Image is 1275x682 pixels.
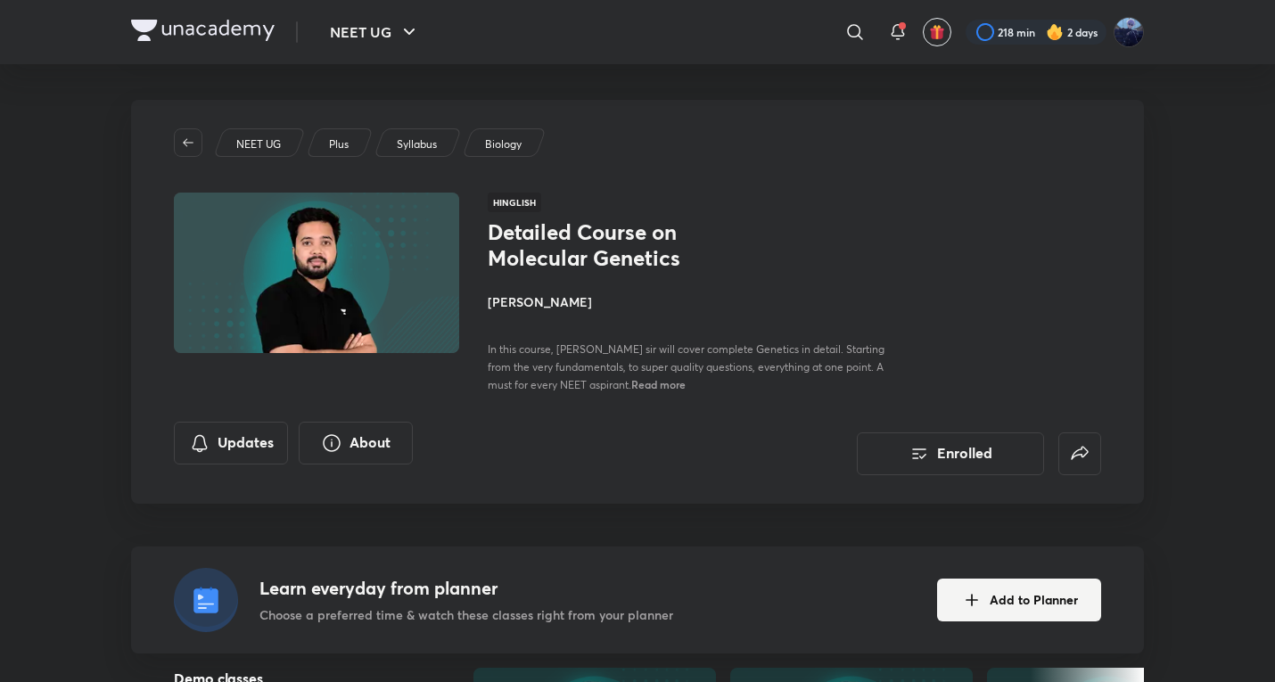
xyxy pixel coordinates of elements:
p: Syllabus [397,136,437,152]
span: Hinglish [488,193,541,212]
button: About [299,422,413,464]
h1: Detailed Course on Molecular Genetics [488,219,779,271]
img: avatar [929,24,945,40]
img: streak [1046,23,1064,41]
a: Plus [326,136,352,152]
button: NEET UG [319,14,431,50]
img: Company Logo [131,20,275,41]
a: Biology [482,136,525,152]
button: Updates [174,422,288,464]
p: Choose a preferred time & watch these classes right from your planner [259,605,673,624]
img: Thumbnail [171,191,462,355]
p: Plus [329,136,349,152]
a: Company Logo [131,20,275,45]
h4: Learn everyday from planner [259,575,673,602]
h4: [PERSON_NAME] [488,292,887,311]
span: Read more [631,377,686,391]
a: Syllabus [394,136,440,152]
span: In this course, [PERSON_NAME] sir will cover complete Genetics in detail. Starting from the very ... [488,342,884,391]
button: Add to Planner [937,579,1101,621]
img: Kushagra Singh [1114,17,1144,47]
p: Biology [485,136,522,152]
button: false [1058,432,1101,475]
p: NEET UG [236,136,281,152]
a: NEET UG [234,136,284,152]
button: Enrolled [857,432,1044,475]
button: avatar [923,18,951,46]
